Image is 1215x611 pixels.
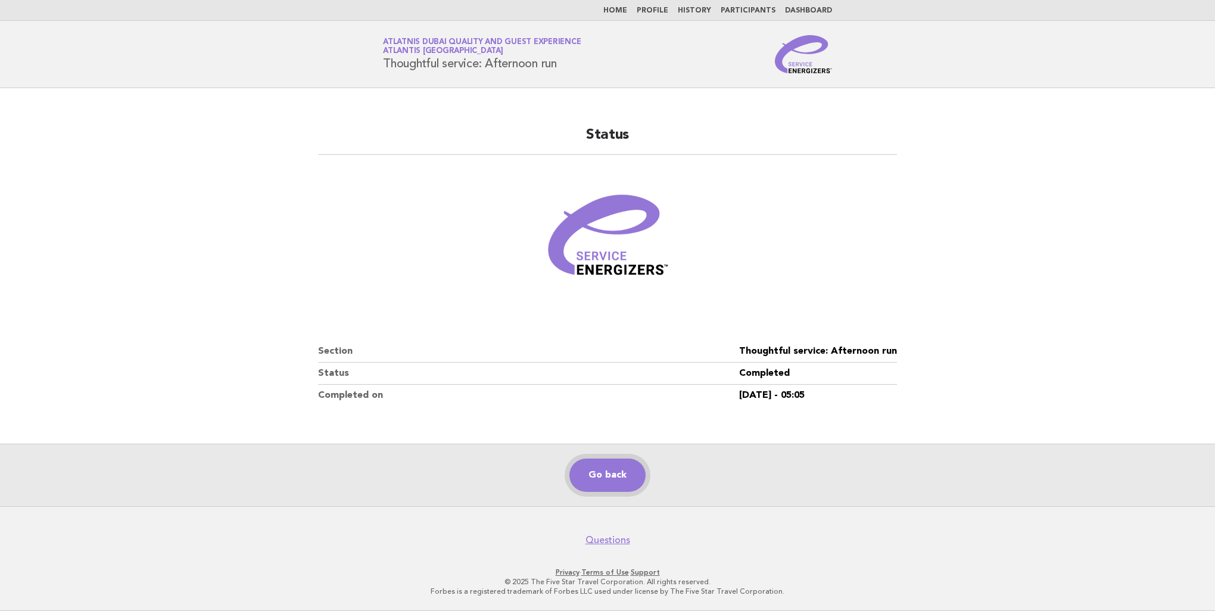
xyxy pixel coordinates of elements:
a: Participants [721,7,775,14]
img: Service Energizers [775,35,832,73]
dd: Completed [739,363,897,385]
dd: [DATE] - 05:05 [739,385,897,406]
h1: Thoughtful service: Afternoon run [383,39,581,70]
a: Privacy [556,568,580,576]
a: Profile [637,7,668,14]
a: Go back [569,459,646,492]
p: Forbes is a registered trademark of Forbes LLC used under license by The Five Star Travel Corpora... [243,587,972,596]
dt: Status [318,363,739,385]
a: Home [603,7,627,14]
dt: Completed on [318,385,739,406]
h2: Status [318,126,897,155]
a: History [678,7,711,14]
dd: Thoughtful service: Afternoon run [739,341,897,363]
a: Support [631,568,660,576]
a: Questions [585,534,630,546]
span: Atlantis [GEOGRAPHIC_DATA] [383,48,503,55]
a: Dashboard [785,7,832,14]
a: Atlatnis Dubai Quality and Guest ExperienceAtlantis [GEOGRAPHIC_DATA] [383,38,581,55]
img: Verified [536,169,679,312]
a: Terms of Use [581,568,629,576]
dt: Section [318,341,739,363]
p: © 2025 The Five Star Travel Corporation. All rights reserved. [243,577,972,587]
p: · · [243,568,972,577]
